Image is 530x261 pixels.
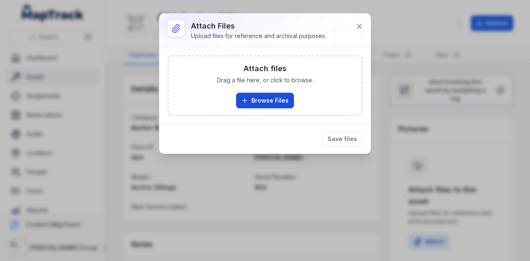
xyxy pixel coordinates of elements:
button: Save files [322,131,362,147]
h3: Attach files [243,63,287,74]
h3: Attach Files [191,20,326,32]
span: Drag a file here, or click to browse. [217,76,313,84]
button: Browse Files [236,93,294,108]
div: Upload files for reference and archival purposes. [191,32,326,40]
